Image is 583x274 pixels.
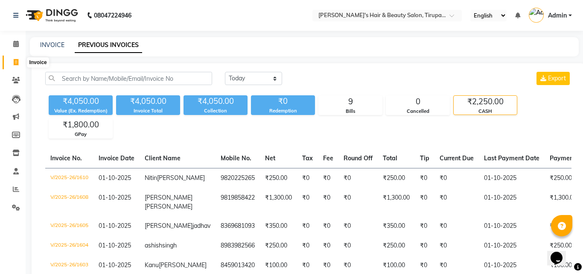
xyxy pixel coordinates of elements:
span: [PERSON_NAME] [157,174,205,182]
td: V/2025-26/1610 [45,168,93,188]
td: ₹250.00 [260,168,297,188]
span: Admin [548,11,567,20]
img: Admin [529,8,544,23]
td: ₹0 [338,168,378,188]
td: ₹0 [318,168,338,188]
td: ₹0 [415,216,434,236]
td: ₹0 [434,216,479,236]
input: Search by Name/Mobile/Email/Invoice No [45,72,212,85]
span: Nitin [145,174,157,182]
span: 01-10-2025 [99,261,131,269]
span: ashish [145,242,162,249]
span: [PERSON_NAME] [159,261,207,269]
td: ₹0 [338,236,378,256]
span: 01-10-2025 [99,194,131,201]
span: Tax [302,154,313,162]
div: Value (Ex. Redemption) [49,107,113,115]
b: 08047224946 [94,3,131,27]
span: Round Off [344,154,373,162]
td: ₹0 [434,168,479,188]
td: ₹0 [297,168,318,188]
span: Current Due [440,154,474,162]
span: Tip [420,154,429,162]
div: CASH [454,108,517,115]
a: INVOICE [40,41,64,49]
div: 0 [386,96,449,108]
td: V/2025-26/1608 [45,188,93,216]
td: ₹0 [415,188,434,216]
span: Export [548,74,566,82]
td: 01-10-2025 [479,168,545,188]
span: Total [383,154,397,162]
span: [PERSON_NAME] [145,194,192,201]
span: [PERSON_NAME] [145,203,192,210]
span: Invoice Date [99,154,134,162]
div: Collection [184,107,248,115]
div: Invoice [27,57,49,68]
button: Export [536,72,570,85]
td: 8983982566 [216,236,260,256]
span: 01-10-2025 [99,222,131,230]
td: V/2025-26/1605 [45,216,93,236]
div: ₹0 [251,95,315,107]
div: ₹2,250.00 [454,96,517,108]
div: GPay [49,131,112,138]
div: Bills [319,108,382,115]
span: jadhav [192,222,210,230]
span: singh [162,242,177,249]
div: ₹4,050.00 [184,95,248,107]
td: 01-10-2025 [479,216,545,236]
td: ₹0 [434,188,479,216]
td: ₹0 [318,188,338,216]
div: 9 [319,96,382,108]
span: Invoice No. [50,154,82,162]
td: ₹0 [297,216,318,236]
td: ₹0 [415,168,434,188]
div: ₹1,800.00 [49,119,112,131]
div: ₹4,050.00 [49,95,113,107]
td: 8369681093 [216,216,260,236]
td: ₹0 [318,216,338,236]
td: ₹0 [297,188,318,216]
td: ₹350.00 [260,216,297,236]
td: ₹350.00 [378,216,415,236]
td: ₹0 [297,236,318,256]
span: Mobile No. [221,154,251,162]
span: Net [265,154,275,162]
td: V/2025-26/1604 [45,236,93,256]
div: Cancelled [386,108,449,115]
td: ₹1,300.00 [260,188,297,216]
td: ₹0 [415,236,434,256]
td: ₹1,300.00 [378,188,415,216]
span: Kanu [145,261,159,269]
td: ₹0 [434,236,479,256]
td: ₹250.00 [378,236,415,256]
span: Last Payment Date [484,154,539,162]
td: 01-10-2025 [479,236,545,256]
td: 01-10-2025 [479,188,545,216]
img: logo [22,3,80,27]
td: 9819858422 [216,188,260,216]
span: 01-10-2025 [99,242,131,249]
div: Redemption [251,107,315,115]
td: ₹0 [338,216,378,236]
td: 9820225265 [216,168,260,188]
a: PREVIOUS INVOICES [75,38,142,53]
td: ₹250.00 [260,236,297,256]
td: ₹0 [318,236,338,256]
td: ₹0 [338,188,378,216]
span: Fee [323,154,333,162]
div: ₹4,050.00 [116,95,180,107]
span: Client Name [145,154,181,162]
span: [PERSON_NAME] [145,222,192,230]
span: 01-10-2025 [99,174,131,182]
div: Invoice Total [116,107,180,115]
iframe: chat widget [547,240,574,265]
td: ₹250.00 [378,168,415,188]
